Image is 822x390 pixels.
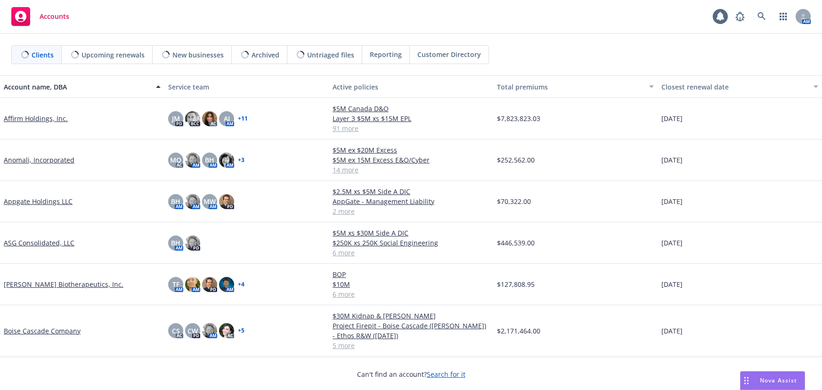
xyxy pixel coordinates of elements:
span: $127,808.95 [497,279,535,289]
span: [DATE] [661,114,683,123]
a: $30M Kidnap & [PERSON_NAME] [333,311,489,321]
span: BH [171,196,180,206]
div: Service team [168,82,325,92]
a: + 4 [238,282,244,287]
img: photo [219,194,234,209]
img: photo [185,111,200,126]
a: Appgate Holdings LLC [4,196,73,206]
span: CW [187,326,198,336]
button: Total premiums [493,75,658,98]
span: Reporting [370,49,402,59]
a: Switch app [774,7,793,26]
a: 5 more [333,341,489,350]
a: Layer 3 $5M xs $15M EPL [333,114,489,123]
span: $2,171,464.00 [497,326,540,336]
span: Accounts [40,13,69,20]
span: [DATE] [661,326,683,336]
span: [DATE] [661,279,683,289]
a: 2 more [333,206,489,216]
span: MQ [170,155,181,165]
span: New businesses [172,50,224,60]
div: Closest renewal date [661,82,808,92]
div: Active policies [333,82,489,92]
span: MW [203,196,216,206]
button: Nova Assist [740,371,805,390]
span: [DATE] [661,155,683,165]
span: [DATE] [661,238,683,248]
span: AJ [224,114,230,123]
a: $250K xs 250K Social Engineering [333,238,489,248]
img: photo [185,194,200,209]
span: Can't find an account? [357,369,465,379]
span: BH [171,238,180,248]
button: Closest renewal date [658,75,822,98]
img: photo [185,236,200,251]
img: photo [202,111,217,126]
span: [DATE] [661,196,683,206]
a: Accounts [8,3,73,30]
span: Archived [252,50,279,60]
div: Total premiums [497,82,643,92]
span: Upcoming renewals [81,50,145,60]
img: photo [202,323,217,338]
span: $252,562.00 [497,155,535,165]
img: photo [202,277,217,292]
a: $5M ex 15M Excess E&O/Cyber [333,155,489,165]
span: $446,539.00 [497,238,535,248]
a: + 5 [238,328,244,333]
button: Active policies [329,75,493,98]
a: Affirm Holdings, Inc. [4,114,68,123]
a: 6 more [333,248,489,258]
a: $5M Canada D&O [333,104,489,114]
a: Report a Bug [731,7,749,26]
span: JM [172,114,180,123]
div: Drag to move [741,372,752,390]
img: photo [219,323,234,338]
a: [PERSON_NAME] Biotherapeutics, Inc. [4,279,123,289]
span: Untriaged files [307,50,354,60]
a: 6 more [333,289,489,299]
a: + 3 [238,157,244,163]
a: + 11 [238,116,248,122]
img: photo [185,153,200,168]
span: TF [172,279,179,289]
span: Clients [32,50,54,60]
a: Anomali, Incorporated [4,155,74,165]
a: ASG Consolidated, LLC [4,238,74,248]
a: $5M ex $20M Excess [333,145,489,155]
img: photo [219,277,234,292]
span: BH [205,155,214,165]
a: $10M [333,279,489,289]
a: 91 more [333,123,489,133]
a: Search [752,7,771,26]
img: photo [219,153,234,168]
div: Account name, DBA [4,82,150,92]
a: Project Firepit - Boise Cascade ([PERSON_NAME]) - Ethos R&W ([DATE]) [333,321,489,341]
span: Nova Assist [760,376,797,384]
span: $70,322.00 [497,196,531,206]
span: Customer Directory [417,49,481,59]
a: Boise Cascade Company [4,326,81,336]
a: Search for it [427,370,465,379]
a: $5M xs $30M Side A DIC [333,228,489,238]
span: CS [172,326,180,336]
span: $7,823,823.03 [497,114,540,123]
a: BOP [333,269,489,279]
a: 14 more [333,165,489,175]
img: photo [185,277,200,292]
a: $2.5M xs $5M Side A DIC [333,187,489,196]
a: AppGate - Management Liability [333,196,489,206]
button: Service team [164,75,329,98]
